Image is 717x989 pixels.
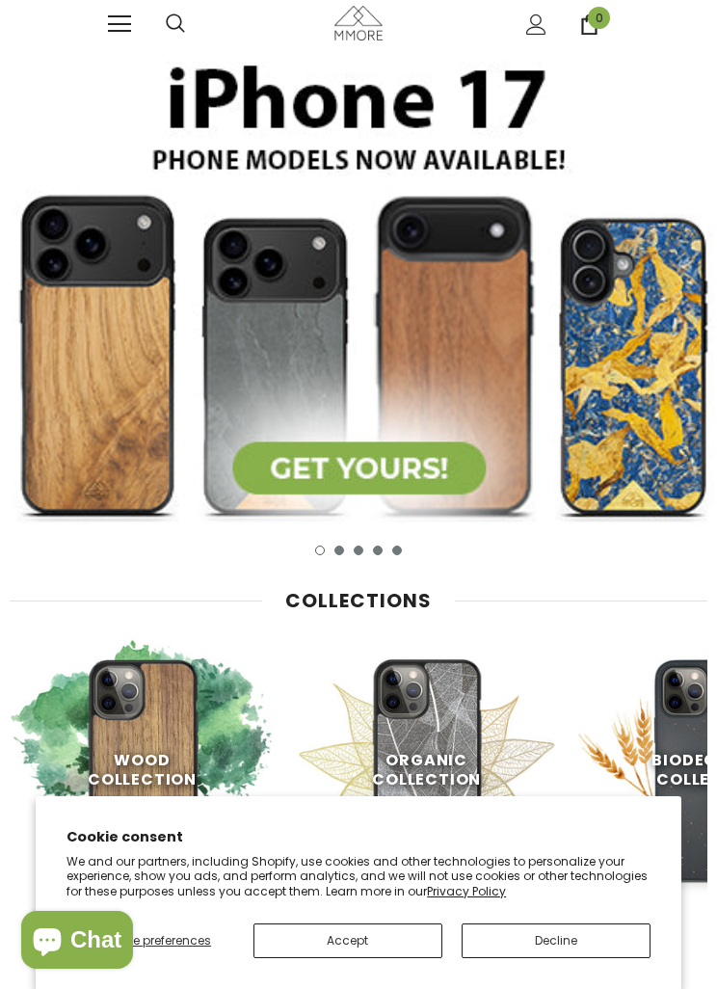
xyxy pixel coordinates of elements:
[66,854,651,899] p: We and our partners, including Shopify, use cookies and other technologies to personalize your ex...
[372,748,481,789] span: Organic Collection
[392,546,402,555] button: 5
[285,587,432,614] span: Collections
[315,546,325,555] button: 1
[294,637,559,902] img: MMORE Cases
[588,7,610,29] span: 0
[334,6,383,40] img: MMORE Cases
[354,546,363,555] button: 3
[66,827,651,847] h2: Cookie consent
[15,911,139,974] inbox-online-store-chat: Shopify online store chat
[373,546,383,555] button: 4
[66,923,234,958] button: Manage preferences
[427,883,506,899] a: Privacy Policy
[90,932,211,949] span: Manage preferences
[334,546,344,555] button: 2
[579,14,599,35] a: 0
[88,748,197,789] span: Wood Collection
[253,923,442,958] button: Accept
[10,637,275,902] img: MMORE Cases
[462,923,651,958] button: Decline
